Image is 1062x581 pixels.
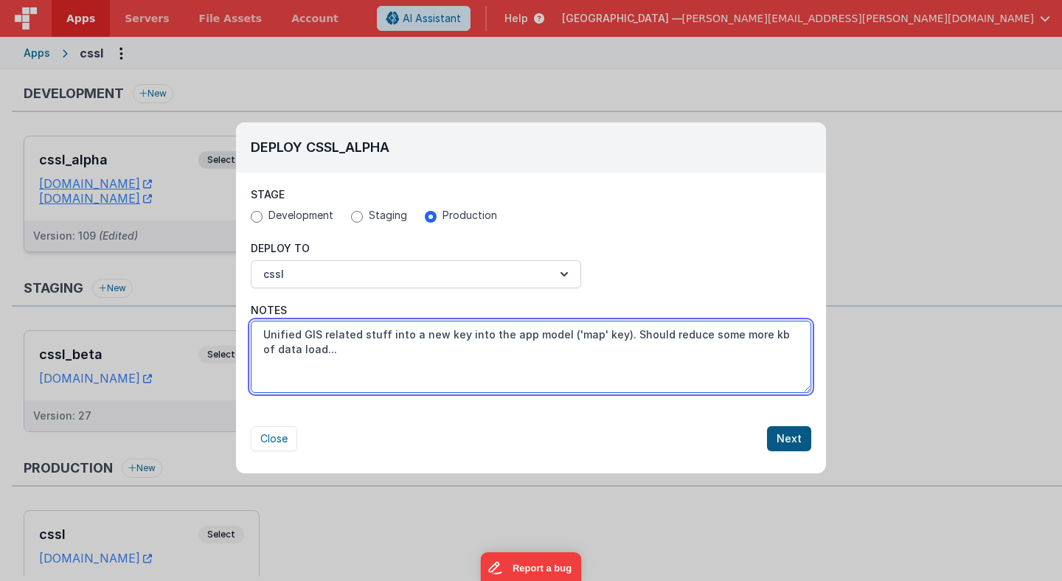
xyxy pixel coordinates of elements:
button: Close [251,426,297,451]
p: Deploy To [251,241,581,256]
button: cssl [251,260,581,288]
span: Development [268,208,333,223]
button: Next [767,426,811,451]
span: Stage [251,188,285,201]
span: Notes [251,303,287,318]
input: Production [425,211,437,223]
input: Staging [351,211,363,223]
h2: Deploy cssl_alpha [251,137,811,158]
span: Staging [369,208,407,223]
input: Development [251,211,263,223]
textarea: Notes [251,321,811,393]
span: Production [442,208,497,223]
